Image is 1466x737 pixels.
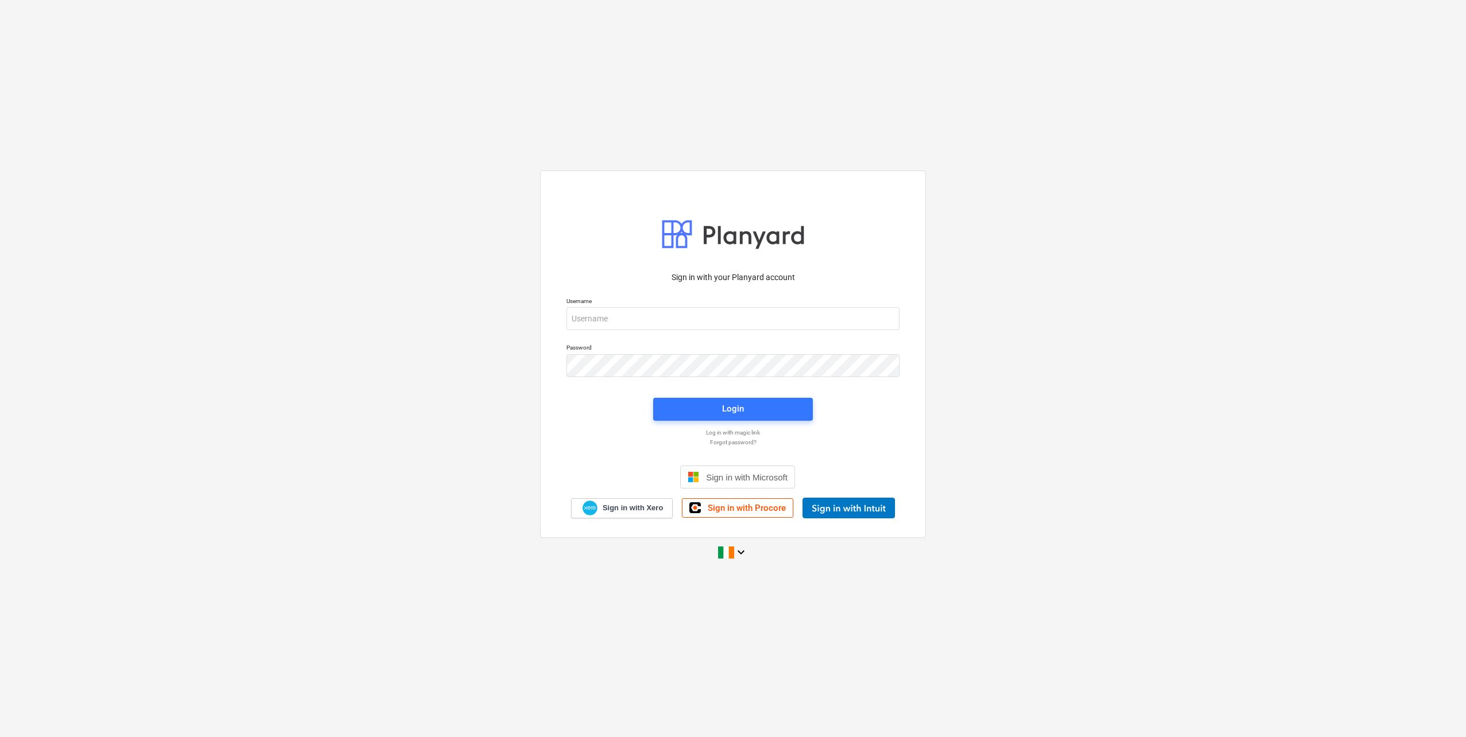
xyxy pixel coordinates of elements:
p: Sign in with your Planyard account [566,271,900,284]
img: Xero logo [582,501,597,516]
img: Microsoft logo [688,471,699,483]
span: Sign in with Xero [603,503,663,513]
button: Login [653,398,813,421]
span: Sign in with Procore [708,503,786,513]
a: Sign in with Xero [571,498,673,518]
a: Log in with magic link [561,429,905,436]
p: Password [566,344,900,354]
a: Forgot password? [561,439,905,446]
span: Sign in with Microsoft [706,472,788,482]
input: Username [566,307,900,330]
i: keyboard_arrow_down [734,545,748,559]
a: Sign in with Procore [682,498,793,518]
div: Login [722,401,744,416]
p: Username [566,297,900,307]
